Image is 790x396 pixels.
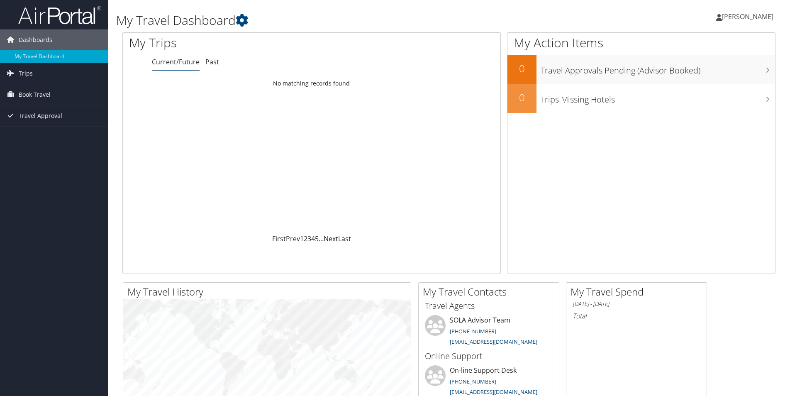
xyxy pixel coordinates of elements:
[19,29,52,50] span: Dashboards
[425,300,553,312] h3: Travel Agents
[450,388,537,396] a: [EMAIL_ADDRESS][DOMAIN_NAME]
[722,12,773,21] span: [PERSON_NAME]
[129,34,337,51] h1: My Trips
[324,234,338,243] a: Next
[507,61,536,76] h2: 0
[311,234,315,243] a: 4
[19,105,62,126] span: Travel Approval
[272,234,286,243] a: First
[307,234,311,243] a: 3
[716,4,782,29] a: [PERSON_NAME]
[338,234,351,243] a: Last
[319,234,324,243] span: …
[19,63,33,84] span: Trips
[423,285,559,299] h2: My Travel Contacts
[573,300,700,308] h6: [DATE] - [DATE]
[450,378,496,385] a: [PHONE_NUMBER]
[450,328,496,335] a: [PHONE_NUMBER]
[315,234,319,243] a: 5
[541,61,775,76] h3: Travel Approvals Pending (Advisor Booked)
[18,5,101,25] img: airportal-logo.png
[573,311,700,320] h6: Total
[507,55,775,84] a: 0Travel Approvals Pending (Advisor Booked)
[507,90,536,105] h2: 0
[127,285,411,299] h2: My Travel History
[152,57,200,66] a: Current/Future
[123,76,500,91] td: No matching records found
[450,338,537,345] a: [EMAIL_ADDRESS][DOMAIN_NAME]
[116,12,560,29] h1: My Travel Dashboard
[300,234,304,243] a: 1
[425,350,553,362] h3: Online Support
[304,234,307,243] a: 2
[507,84,775,113] a: 0Trips Missing Hotels
[421,315,557,349] li: SOLA Advisor Team
[507,34,775,51] h1: My Action Items
[205,57,219,66] a: Past
[541,90,775,105] h3: Trips Missing Hotels
[19,84,51,105] span: Book Travel
[571,285,707,299] h2: My Travel Spend
[286,234,300,243] a: Prev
